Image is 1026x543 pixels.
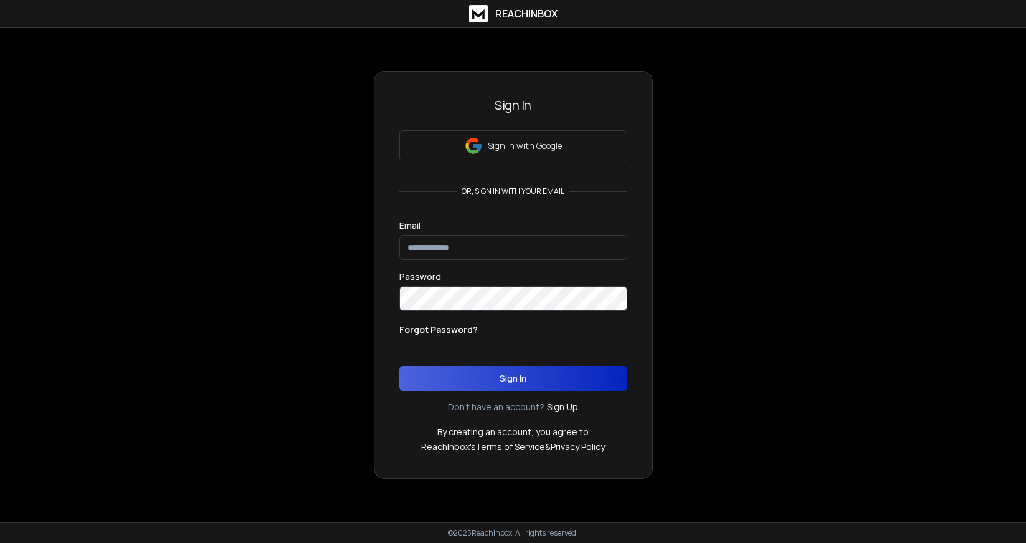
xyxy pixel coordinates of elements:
a: Terms of Service [475,441,545,453]
h1: ReachInbox [495,6,558,21]
img: logo [469,5,488,22]
label: Password [399,272,441,281]
p: Don't have an account? [448,401,544,413]
p: ReachInbox's & [421,441,605,453]
button: Sign in with Google [399,130,627,161]
p: or, sign in with your email [457,186,569,196]
a: Sign Up [547,401,578,413]
label: Email [399,221,420,230]
p: Forgot Password? [399,324,478,336]
p: © 2025 Reachinbox. All rights reserved. [448,528,578,538]
a: Privacy Policy [551,441,605,453]
p: By creating an account, you agree to [437,426,589,438]
h3: Sign In [399,97,627,114]
p: Sign in with Google [488,140,562,152]
button: Sign In [399,366,627,391]
a: ReachInbox [469,5,558,22]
